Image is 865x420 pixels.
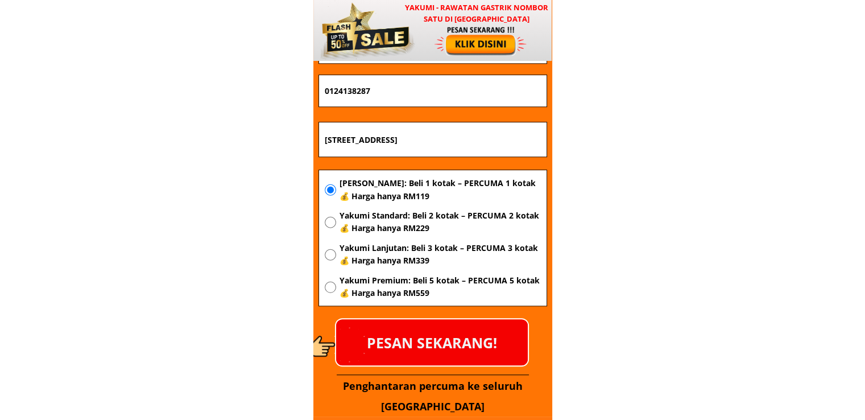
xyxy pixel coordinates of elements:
span: Yakumi Premium: Beli 5 kotak – PERCUMA 5 kotak 💰 Harga hanya RM559 [339,274,540,300]
p: PESAN SEKARANG! [336,319,528,365]
input: Alamat [322,122,544,157]
h3: YAKUMI - Rawatan Gastrik Nombor Satu di [GEOGRAPHIC_DATA] [402,2,551,26]
input: Nombor Telefon Bimbit [322,75,544,107]
span: [PERSON_NAME]: Beli 1 kotak – PERCUMA 1 kotak 💰 Harga hanya RM119 [339,177,540,203]
span: Yakumi Lanjutan: Beli 3 kotak – PERCUMA 3 kotak 💰 Harga hanya RM339 [339,242,540,267]
span: Yakumi Standard: Beli 2 kotak – PERCUMA 2 kotak 💰 Harga hanya RM229 [339,209,540,235]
